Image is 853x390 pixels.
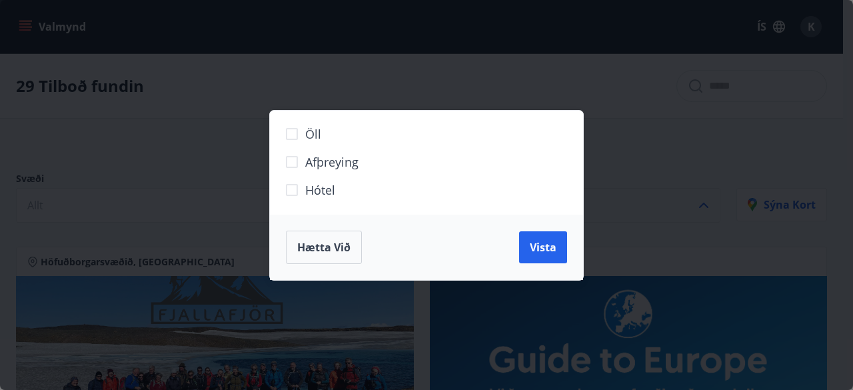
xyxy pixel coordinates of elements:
[519,231,567,263] button: Vista
[305,181,335,199] span: Hótel
[305,153,359,171] span: Afþreying
[530,240,556,255] span: Vista
[305,125,321,143] span: Öll
[286,231,362,264] button: Hætta við
[297,240,351,255] span: Hætta við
